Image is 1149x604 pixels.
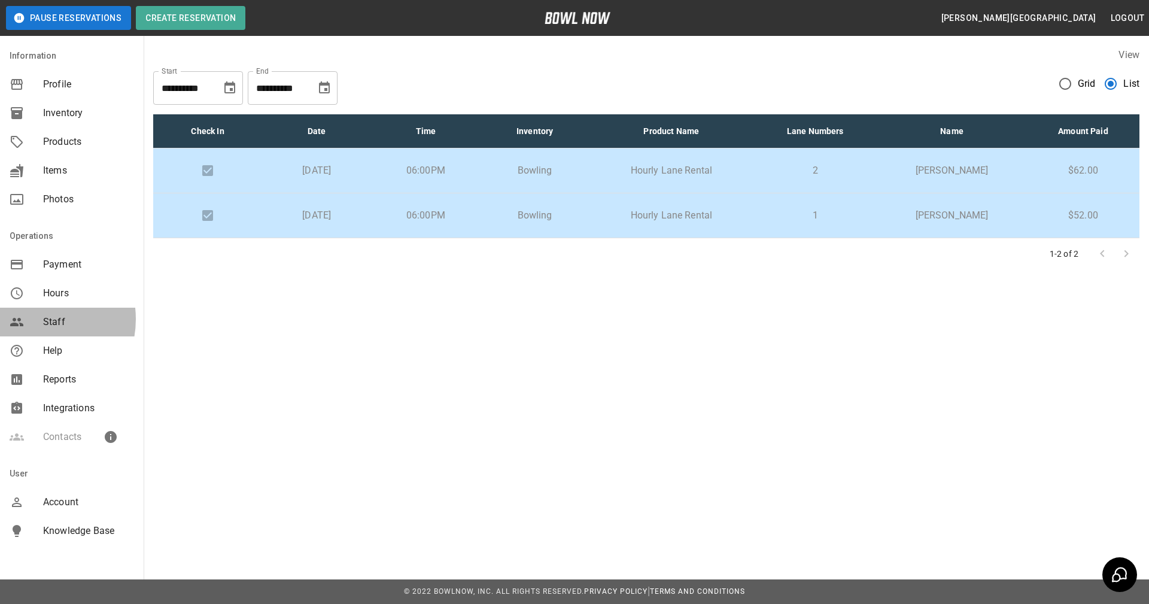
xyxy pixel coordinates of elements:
p: 1 [763,208,867,223]
button: Logout [1106,7,1149,29]
span: Reports [43,372,134,387]
p: 06:00PM [381,163,470,178]
span: Grid [1078,77,1096,91]
span: Items [43,163,134,178]
span: Integrations [43,401,134,415]
p: $52.00 [1036,208,1130,223]
th: Time [371,114,480,148]
span: Help [43,344,134,358]
span: Inventory [43,106,134,120]
p: [PERSON_NAME] [886,163,1017,178]
a: Terms and Conditions [650,587,745,596]
th: Date [262,114,371,148]
span: Profile [43,77,134,92]
button: Choose date, selected date is Sep 6, 2025 [312,76,336,100]
p: [DATE] [272,163,361,178]
p: Hourly Lane Rental [599,208,744,223]
th: Check In [153,114,262,148]
label: View [1118,49,1139,60]
p: Bowling [490,208,580,223]
p: Bowling [490,163,580,178]
img: logo [545,12,610,24]
a: Privacy Policy [584,587,648,596]
button: [PERSON_NAME][GEOGRAPHIC_DATA] [937,7,1101,29]
p: 2 [763,163,867,178]
p: $62.00 [1036,163,1130,178]
th: Name [877,114,1026,148]
button: Choose date, selected date is Sep 6, 2025 [218,76,242,100]
span: Account [43,495,134,509]
th: Inventory [481,114,589,148]
span: Staff [43,315,134,329]
span: Payment [43,257,134,272]
span: Photos [43,192,134,207]
span: © 2022 BowlNow, Inc. All Rights Reserved. [404,587,584,596]
span: Products [43,135,134,149]
th: Product Name [589,114,753,148]
p: [PERSON_NAME] [886,208,1017,223]
p: 1-2 of 2 [1050,248,1078,260]
span: List [1123,77,1139,91]
th: Amount Paid [1027,114,1139,148]
span: Knowledge Base [43,524,134,538]
button: Create Reservation [136,6,245,30]
p: [DATE] [272,208,361,223]
p: Hourly Lane Rental [599,163,744,178]
button: Pause Reservations [6,6,131,30]
span: Hours [43,286,134,301]
p: 06:00PM [381,208,470,223]
th: Lane Numbers [753,114,877,148]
